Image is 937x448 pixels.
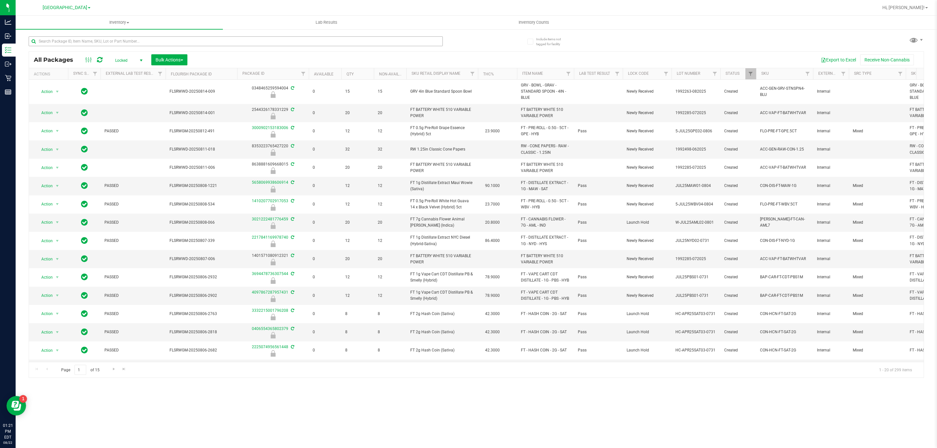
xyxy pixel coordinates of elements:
[35,181,53,191] span: Action
[313,146,337,152] span: 0
[761,71,769,76] a: SKU
[290,107,294,112] span: Sync from Compliance System
[760,329,809,335] span: CON-HCN-FT-SAT-2G
[290,271,294,276] span: Sync from Compliance System
[627,128,668,134] span: Newly Received
[521,216,570,229] span: FT - CANNABIS FLOWER - 7G - AML - IND
[378,128,402,134] span: 12
[412,71,460,76] a: Sku Retail Display Name
[817,183,845,189] span: Internal
[378,201,402,207] span: 12
[677,71,700,76] a: Lot Number
[3,1,5,7] span: 1
[313,128,337,134] span: 0
[43,5,87,10] span: [GEOGRAPHIC_DATA]
[628,71,649,76] a: Lock Code
[521,289,570,302] span: FT - VAPE CART CDT DISTILLATE - 1G - PBS - HYB
[104,219,162,226] span: PASSED
[252,125,288,130] a: 3000902153183006
[724,201,752,207] span: Created
[290,86,294,90] span: Sync from Compliance System
[378,165,402,171] span: 20
[521,180,570,192] span: FT - DISTILLATE EXTRACT - 1G - MAW - SAT
[29,36,443,46] input: Search Package ID, Item Name, SKU, Lot or Part Number...
[313,201,337,207] span: 0
[724,219,752,226] span: Created
[817,256,845,262] span: Internal
[378,110,402,116] span: 20
[522,71,543,76] a: Item Name
[760,293,809,299] span: BAP-CAR-FT-CDT-PBS1M
[313,256,337,262] span: 0
[378,238,402,244] span: 12
[853,219,902,226] span: Mixed
[410,162,474,174] span: FT BATTERY WHITE 510 VARIABLE POWER
[817,110,845,116] span: Internal
[16,20,223,25] span: Inventory
[521,347,570,353] span: FT - HASH COIN - 2G - SAT
[627,201,668,207] span: Newly Received
[81,163,88,172] span: In Sync
[223,16,430,29] a: Lab Results
[817,128,845,134] span: Internal
[378,183,402,189] span: 12
[53,145,61,154] span: select
[314,72,333,76] a: Available
[170,238,233,244] span: FLSRWGM-20250807-339
[724,128,752,134] span: Created
[313,165,337,171] span: 0
[236,259,310,265] div: Newly Received
[313,183,337,189] span: 0
[675,201,716,207] span: 5-JUL25WBV04-0804
[578,128,619,134] span: Pass
[5,89,11,95] inline-svg: Reports
[817,146,845,152] span: Internal
[521,271,570,283] span: FT - VAPE CART CDT DISTILLATE - 1G - PBS - HYB
[155,68,166,79] a: Filter
[252,308,288,313] a: 3332215001796208
[236,113,310,119] div: Newly Received
[882,5,925,10] span: Hi, [PERSON_NAME]!
[818,71,857,76] a: External/Internal
[16,16,223,29] a: Inventory
[627,146,668,152] span: Newly Received
[410,107,474,119] span: FT BATTERY WHITE 510 VARIABLE POWER
[627,110,668,116] span: Newly Received
[627,274,668,280] span: Newly Received
[521,234,570,247] span: FT - DISTILLATE EXTRACT - 1G - NYD - HYS
[675,238,716,244] span: JUL25NYD02-0731
[35,328,53,337] span: Action
[482,181,503,191] span: 90.1000
[252,345,288,349] a: 2225074956561448
[378,274,402,280] span: 12
[252,290,288,295] a: 4097867287957431
[53,291,61,300] span: select
[104,274,162,280] span: PASSED
[53,200,61,209] span: select
[290,235,294,240] span: Sync from Compliance System
[760,86,809,98] span: ACC-GEN-GRV-STNSPN4-BLU
[35,200,53,209] span: Action
[53,163,61,172] span: select
[81,87,88,96] span: In Sync
[35,346,53,355] span: Action
[521,162,570,174] span: FT BATTERY WHITE 510 VARIABLE POWER
[252,326,288,331] a: 0406554365802379
[109,365,118,374] a: Go to the next page
[81,108,88,117] span: In Sync
[236,143,310,156] div: 8353223765427220
[482,218,503,227] span: 20.8000
[817,88,845,95] span: Internal
[236,91,310,98] div: Newly Received
[236,167,310,174] div: Newly Received
[410,253,474,265] span: FT BATTERY WHITE 510 VARIABLE POWER
[81,181,88,190] span: In Sync
[410,198,474,210] span: FT 0.5g Pre-Roll White Hot Guava 14 x Black Velvet (Hybrid) 5ct
[313,274,337,280] span: 0
[853,201,902,207] span: Mixed
[252,235,288,240] a: 2217841169978740
[313,238,337,244] span: 0
[410,88,474,95] span: GRV 4in Blue Standard Spoon Bowl
[236,161,310,174] div: 8638881609668015
[817,165,845,171] span: Internal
